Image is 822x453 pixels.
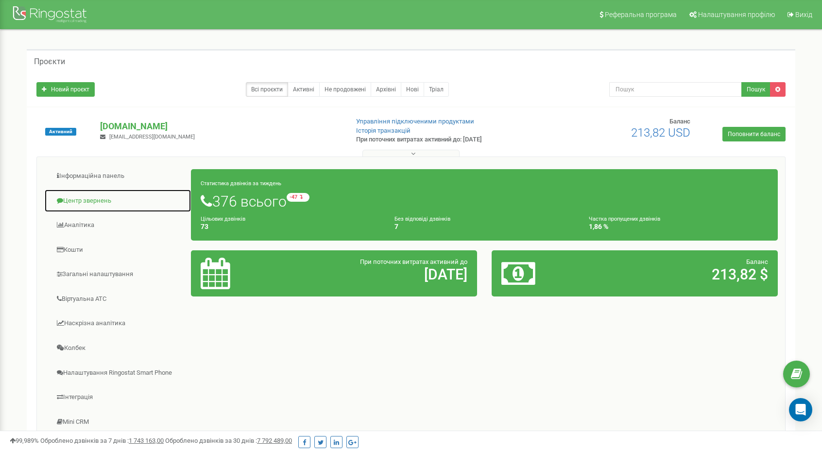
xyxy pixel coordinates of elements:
small: -47 [287,193,309,202]
div: Open Intercom Messenger [789,398,812,421]
a: Загальні налаштування [44,262,191,286]
h2: [DATE] [294,266,467,282]
a: Віртуальна АТС [44,287,191,311]
h4: 1,86 % [589,223,768,230]
a: Поповнити баланс [722,127,786,141]
a: Налаштування Ringostat Smart Phone [44,361,191,385]
a: Управління підключеними продуктами [356,118,474,125]
span: Оброблено дзвінків за 30 днів : [165,437,292,444]
a: Активні [288,82,320,97]
p: При поточних витратах активний до: [DATE] [356,135,532,144]
h2: 213,82 $ [595,266,768,282]
a: Всі проєкти [246,82,288,97]
a: Наскрізна аналітика [44,312,191,335]
small: Без відповіді дзвінків [394,216,450,222]
a: Історія транзакцій [356,127,411,134]
span: Баланс [746,258,768,265]
small: Статистика дзвінків за тиждень [201,180,281,187]
span: Баланс [669,118,690,125]
span: [EMAIL_ADDRESS][DOMAIN_NAME] [109,134,195,140]
a: Колбек [44,336,191,360]
a: Інформаційна панель [44,164,191,188]
a: Не продовжені [319,82,371,97]
h5: Проєкти [34,57,65,66]
span: При поточних витратах активний до [360,258,467,265]
span: Активний [45,128,76,136]
a: Нові [401,82,424,97]
span: 99,989% [10,437,39,444]
h4: 7 [394,223,574,230]
input: Пошук [609,82,742,97]
a: Новий проєкт [36,82,95,97]
u: 7 792 489,00 [257,437,292,444]
h4: 73 [201,223,380,230]
p: [DOMAIN_NAME] [100,120,340,133]
a: Аналiтика [44,213,191,237]
button: Пошук [741,82,771,97]
a: Кошти [44,238,191,262]
h1: 376 всього [201,193,768,209]
a: Тріал [424,82,449,97]
a: Mini CRM [44,410,191,434]
span: Вихід [795,11,812,18]
span: 213,82 USD [631,126,690,139]
u: 1 743 163,00 [129,437,164,444]
span: Реферальна програма [605,11,677,18]
span: Оброблено дзвінків за 7 днів : [40,437,164,444]
span: Налаштування профілю [698,11,775,18]
a: Інтеграція [44,385,191,409]
small: Цільових дзвінків [201,216,245,222]
a: Архівні [371,82,401,97]
a: Центр звернень [44,189,191,213]
small: Частка пропущених дзвінків [589,216,660,222]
